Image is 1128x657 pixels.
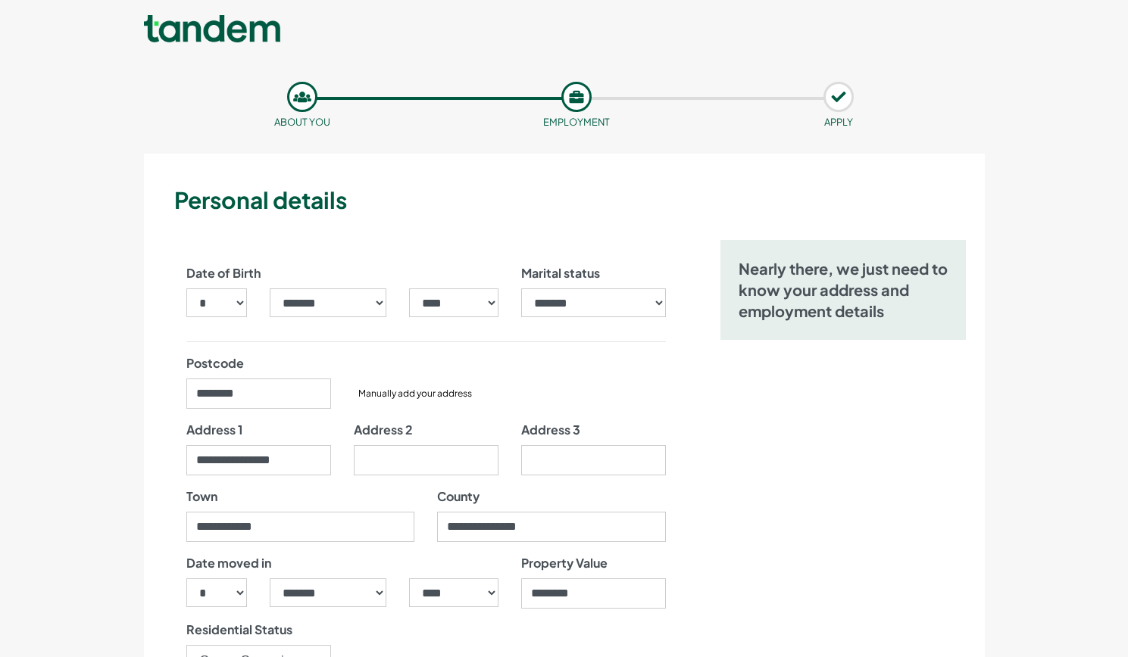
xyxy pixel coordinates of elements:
label: Address 2 [354,421,413,439]
label: Property Value [521,554,608,572]
label: County [437,487,480,506]
small: Employment [543,116,610,128]
small: APPLY [824,116,853,128]
small: About you [274,116,330,128]
label: Town [186,487,217,506]
label: Date moved in [186,554,271,572]
button: Manually add your address [354,386,477,401]
label: Marital status [521,264,600,282]
label: Date of Birth [186,264,261,282]
label: Address 3 [521,421,580,439]
label: Postcode [186,354,244,372]
label: Residential Status [186,621,292,639]
h5: Nearly there, we just need to know your address and employment details [739,258,948,322]
label: Address 1 [186,421,242,439]
h3: Personal details [174,184,979,216]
